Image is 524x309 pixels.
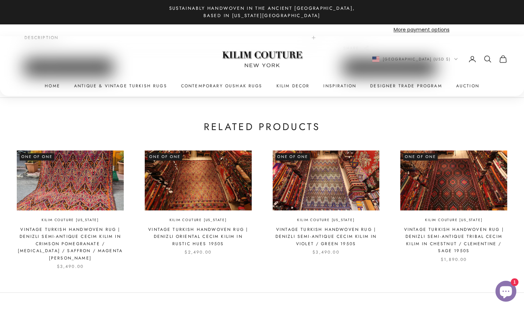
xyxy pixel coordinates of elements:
a: Vintage Turkish Handwoven Rug | Denizli Semi-Antique Cecim Kilim in Crimson Pomegranate / [MEDICA... [17,226,124,262]
a: Kilim Couture [US_STATE] [42,217,99,223]
span: One of One [275,153,310,160]
p: Sustainably Handwoven in the Ancient [GEOGRAPHIC_DATA], Based in [US_STATE][GEOGRAPHIC_DATA] [164,5,360,20]
nav: Primary navigation [17,82,507,89]
sale-price: $3,490.00 [57,263,84,270]
a: Contemporary Oushak Rugs [181,82,263,89]
span: [GEOGRAPHIC_DATA] (USD $) [383,56,451,62]
nav: Secondary navigation [372,55,508,63]
h2: Related Products [204,120,320,134]
a: Antique & Vintage Turkish Rugs [74,82,167,89]
span: One of One [403,153,438,160]
a: Inspiration [323,82,356,89]
a: Kilim Couture [US_STATE] [170,217,227,223]
sale-price: $2,490.00 [185,249,211,256]
summary: Kilim Decor [277,82,310,89]
a: Home [45,82,60,89]
span: Description [24,34,59,41]
img: Logo of Kilim Couture New York [218,43,306,76]
a: Auction [456,82,479,89]
a: Vintage Turkish Handwoven Rug | Denizli Oriental Cecim Kilim in Rustic Hues 1950s [145,226,252,247]
sale-price: $3,490.00 [313,249,339,256]
a: More payment options [343,26,500,34]
inbox-online-store-chat: Shopify online store chat [493,281,518,303]
span: One of One [20,153,54,160]
img: United States [372,56,379,62]
span: One of One [148,153,182,160]
a: Kilim Couture [US_STATE] [297,217,354,223]
button: Change country or currency [372,56,458,62]
a: Vintage Turkish Handwoven Rug | Denizli Semi-Antique Tribal Cecim Kilim in Chestnut / Clementine ... [400,226,507,255]
a: Kilim Couture [US_STATE] [425,217,482,223]
a: Vintage Turkish Handwoven Rug | Denizli Semi-Antique Cecim Kilim in Violet / Green 1950s [273,226,380,247]
sale-price: $1,890.00 [441,256,467,263]
a: Designer Trade Program [370,82,442,89]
